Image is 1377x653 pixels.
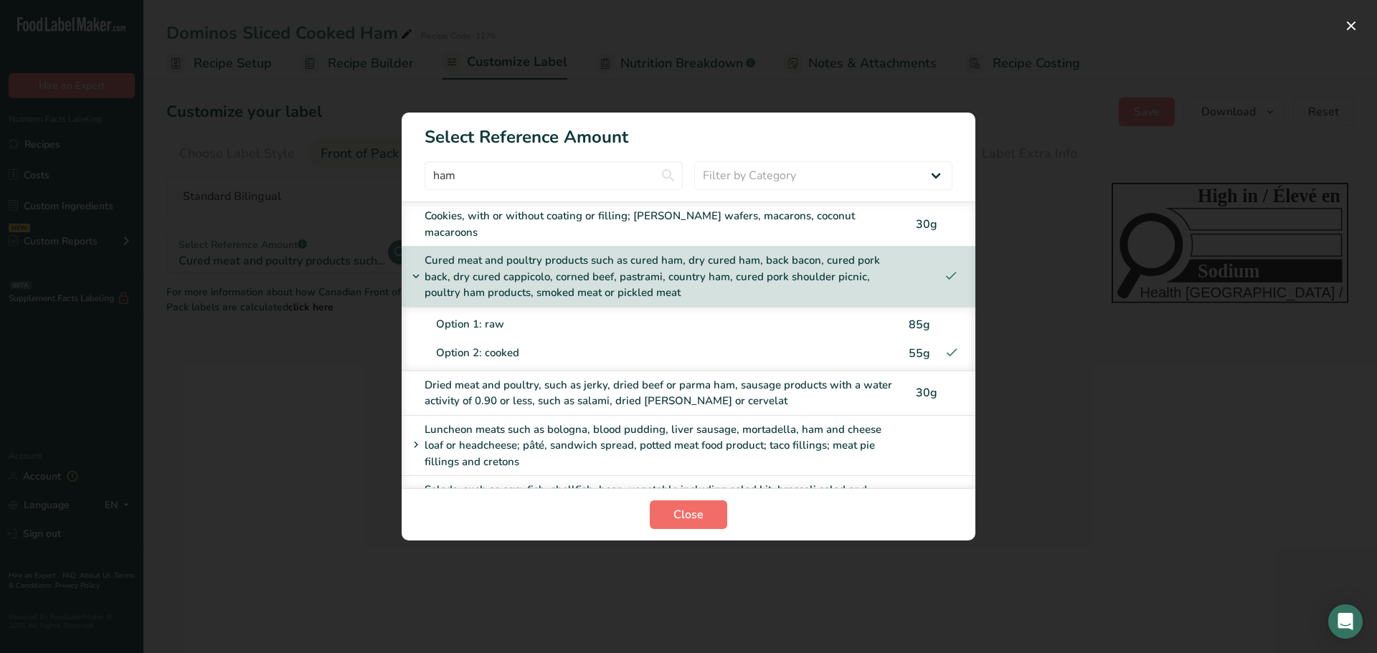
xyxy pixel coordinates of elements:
span: 55g [909,345,930,361]
div: Cookies, with or without coating or filling; [PERSON_NAME] wafers, macarons, coconut macaroons [425,208,893,240]
div: Luncheon meats such as bologna, blood pudding, liver sausage, mortadella, ham and cheese loaf or ... [407,421,885,470]
div: Salads, such as egg, fish, shellfish, bean, vegetable including salad kit, broccoli salad and car... [425,482,893,514]
h1: Select Reference Amount [402,113,975,150]
span: 30g [916,385,937,401]
input: Type here to start searching.. [425,161,683,190]
div: Cured meat and poultry products such as cured ham, dry cured ham, back bacon, cured pork back, dr... [407,252,885,301]
div: Option 1: raw [436,316,894,333]
div: Option 2: cooked [436,345,894,361]
span: 85g [909,317,930,333]
span: 30g [916,216,937,232]
span: Close [673,506,704,523]
div: Open Intercom Messenger [1328,604,1363,639]
div: Dried meat and poultry, such as jerky, dried beef or parma ham, sausage products with a water act... [425,377,893,409]
button: Close [650,500,727,529]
